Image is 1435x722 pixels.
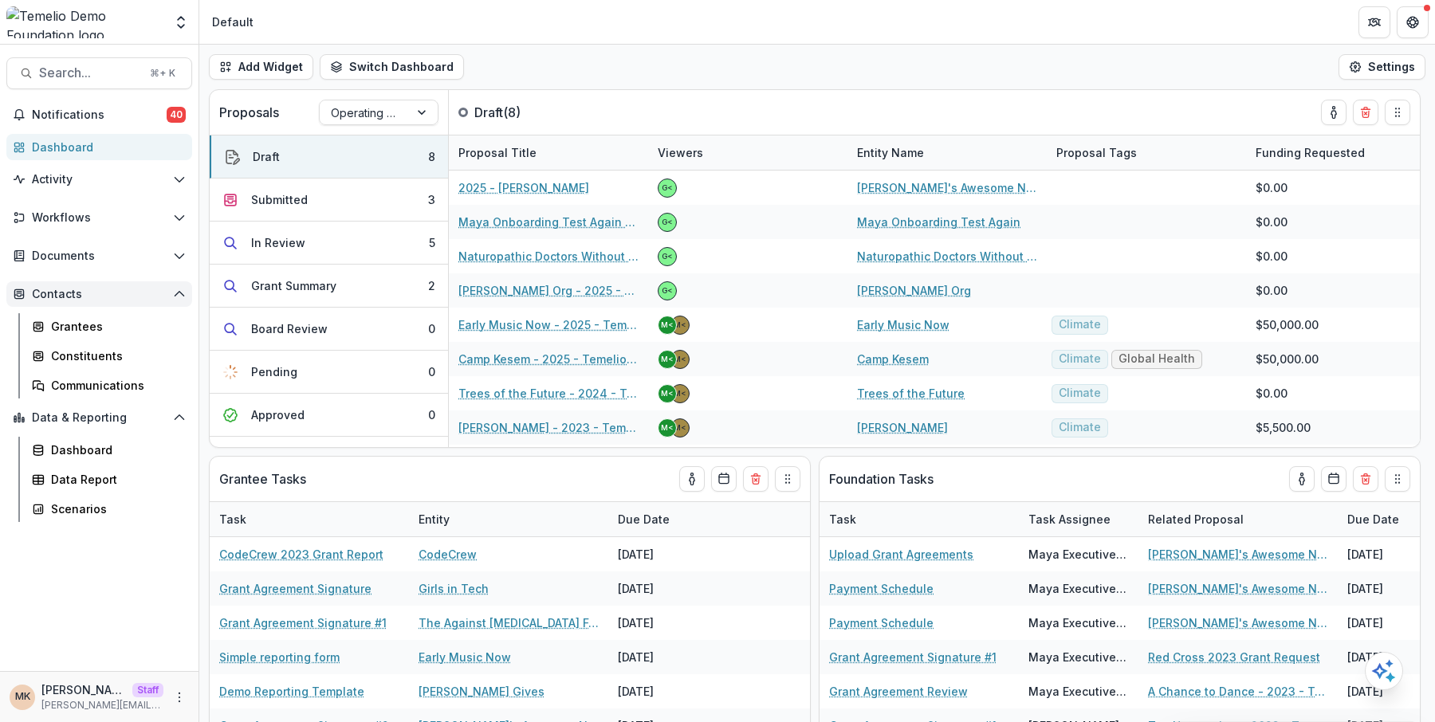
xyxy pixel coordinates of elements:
a: Grant Agreement Review [829,683,968,700]
div: 0 [428,320,435,337]
span: 40 [167,107,186,123]
div: Maddie <maddie@trytemelio.com> [661,390,674,398]
span: Data & Reporting [32,411,167,425]
span: Documents [32,249,167,263]
div: Submitted [251,191,308,208]
div: Scenarios [51,500,179,517]
span: Search... [39,65,140,80]
a: Upload Grant Agreements [829,546,973,563]
button: Search... [6,57,192,89]
span: $0.00 [1256,179,1288,196]
div: Approved [251,406,305,423]
div: Maya Program Officer <maya+program@trytemelio.com> [674,390,686,398]
a: [PERSON_NAME] - 2023 - Temelio General Operating Grant Proposal [458,419,639,436]
div: Entity [409,511,459,528]
a: Camp Kesem - 2025 - Temelio General [PERSON_NAME] [458,351,639,367]
div: Constituents [51,347,179,364]
a: Maya Onboarding Test Again [857,214,1020,230]
div: Proposal Title [449,135,648,170]
div: Task [210,511,256,528]
button: In Review5 [210,222,448,265]
p: Proposals [219,103,279,122]
span: Contacts [32,288,167,301]
p: Foundation Tasks [829,469,934,489]
a: Naturopathic Doctors Without Borders Inc - 2025 - Temelio General Grant Proposal [458,248,639,265]
div: [DATE] [608,537,728,571]
div: Maya Executive Director [1028,546,1129,563]
a: Naturopathic Doctors Without Borders Inc [857,248,1037,265]
a: The Against [MEDICAL_DATA] Foundation [419,614,599,631]
div: [DATE] [608,571,728,606]
button: Open Workflows [6,205,192,230]
button: Calendar [1321,466,1347,492]
button: toggle-assigned-to-me [679,466,705,492]
div: Viewers [648,135,847,170]
div: Task Assignee [1019,502,1138,536]
div: Task [820,502,1019,536]
div: Funding Requested [1246,144,1374,161]
button: toggle-assigned-to-me [1289,466,1315,492]
span: $50,000.00 [1256,351,1319,367]
button: Open Contacts [6,281,192,307]
div: Dashboard [32,139,179,155]
div: Due Date [1338,511,1409,528]
div: 2 [428,277,435,294]
p: Staff [132,683,163,697]
div: Proposal Tags [1047,144,1146,161]
div: Entity Name [847,144,934,161]
a: Trees of the Future [857,385,965,402]
a: Communications [26,372,192,398]
button: Settings [1339,54,1425,80]
div: Proposal Tags [1047,135,1246,170]
a: Grant Agreement Signature [219,580,372,597]
span: $0.00 [1256,385,1288,402]
div: Due Date [608,511,679,528]
div: Maya Program Officer <maya+program@trytemelio.com> [674,424,686,432]
button: Open Activity [6,167,192,192]
a: Dashboard [26,437,192,463]
div: Communications [51,377,179,394]
button: Open Data & Reporting [6,405,192,430]
p: Draft ( 8 ) [474,103,594,122]
a: Scenarios [26,496,192,522]
button: Add Widget [209,54,313,80]
div: Maya Program Officer <maya+program@trytemelio.com> [674,321,686,329]
button: Get Help [1397,6,1429,38]
div: Related Proposal [1138,511,1253,528]
span: $0.00 [1256,248,1288,265]
a: Early Music Now [419,649,511,665]
a: Early Music Now - 2025 - Temelio General [PERSON_NAME] [458,316,639,333]
a: [PERSON_NAME]'s Awesome Nonprofit - 2023 - Temelio General Operating Grant Proposal [1148,546,1328,563]
div: [DATE] [608,674,728,708]
span: Notifications [32,108,167,122]
a: 2025 - [PERSON_NAME] [458,179,589,196]
img: Temelio Demo Foundation logo [6,6,163,38]
a: Simple reporting form [219,649,340,665]
div: Grant Summary [251,277,336,294]
div: [DATE] [608,606,728,640]
a: Camp Kesem [857,351,929,367]
a: [PERSON_NAME] Org [857,282,971,299]
div: 0 [428,363,435,380]
div: Task [210,502,409,536]
a: CodeCrew 2023 Grant Report [219,546,383,563]
div: Proposal Title [449,144,546,161]
div: Grace Willig <grace@trytemelio.com> [662,253,673,261]
button: Calendar [711,466,737,492]
a: Demo Reporting Template [219,683,364,700]
a: Girls in Tech [419,580,489,597]
a: [PERSON_NAME]'s Awesome Nonprofit - 2023 - Temelio General [PERSON_NAME] Proposal [1148,580,1328,597]
span: Activity [32,173,167,186]
button: Open AI Assistant [1365,652,1403,690]
a: Red Cross 2023 Grant Request [1148,649,1320,665]
button: Grant Summary2 [210,265,448,308]
span: $5,500.00 [1256,419,1311,436]
div: Grace Willig <grace@trytemelio.com> [662,218,673,226]
p: [PERSON_NAME][EMAIL_ADDRESS][DOMAIN_NAME] [41,698,163,712]
button: Drag [1385,100,1410,125]
button: Delete card [1353,466,1378,492]
button: Submitted3 [210,179,448,222]
div: Related Proposal [1138,502,1338,536]
div: Task [820,511,866,528]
